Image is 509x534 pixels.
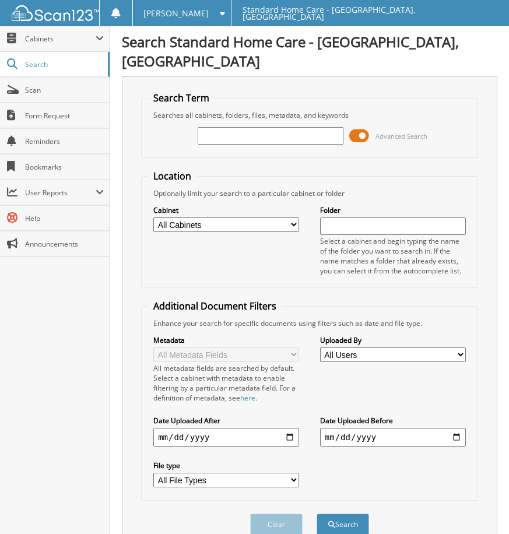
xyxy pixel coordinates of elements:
legend: Search Term [148,92,215,104]
label: Cabinet [153,205,299,215]
img: scan123-logo-white.svg [12,5,99,21]
span: Scan [25,85,104,95]
span: Announcements [25,239,104,249]
div: Searches all cabinets, folders, files, metadata, and keywords [148,110,472,120]
label: Date Uploaded Before [320,416,466,426]
span: Reminders [25,136,104,146]
input: end [320,428,466,447]
div: Select a cabinet and begin typing the name of the folder you want to search in. If the name match... [320,236,466,276]
label: Uploaded By [320,335,466,345]
span: Help [25,213,104,223]
span: Standard Home Care - [GEOGRAPHIC_DATA], [GEOGRAPHIC_DATA] [243,6,499,20]
div: Optionally limit your search to a particular cabinet or folder [148,188,472,198]
div: Enhance your search for specific documents using filters such as date and file type. [148,318,472,328]
label: Date Uploaded After [153,416,299,426]
label: File type [153,461,299,470]
span: Form Request [25,111,104,121]
div: All metadata fields are searched by default. Select a cabinet with metadata to enable filtering b... [153,363,299,403]
input: start [153,428,299,447]
span: Search [25,59,102,69]
span: Advanced Search [375,132,427,140]
span: [PERSON_NAME] [143,10,209,17]
legend: Additional Document Filters [148,300,282,312]
span: Cabinets [25,34,96,44]
label: Metadata [153,335,299,345]
span: User Reports [25,188,96,198]
legend: Location [148,170,197,182]
label: Folder [320,205,466,215]
h1: Search Standard Home Care - [GEOGRAPHIC_DATA], [GEOGRAPHIC_DATA] [122,32,497,71]
span: Bookmarks [25,162,104,172]
a: here [240,393,255,403]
